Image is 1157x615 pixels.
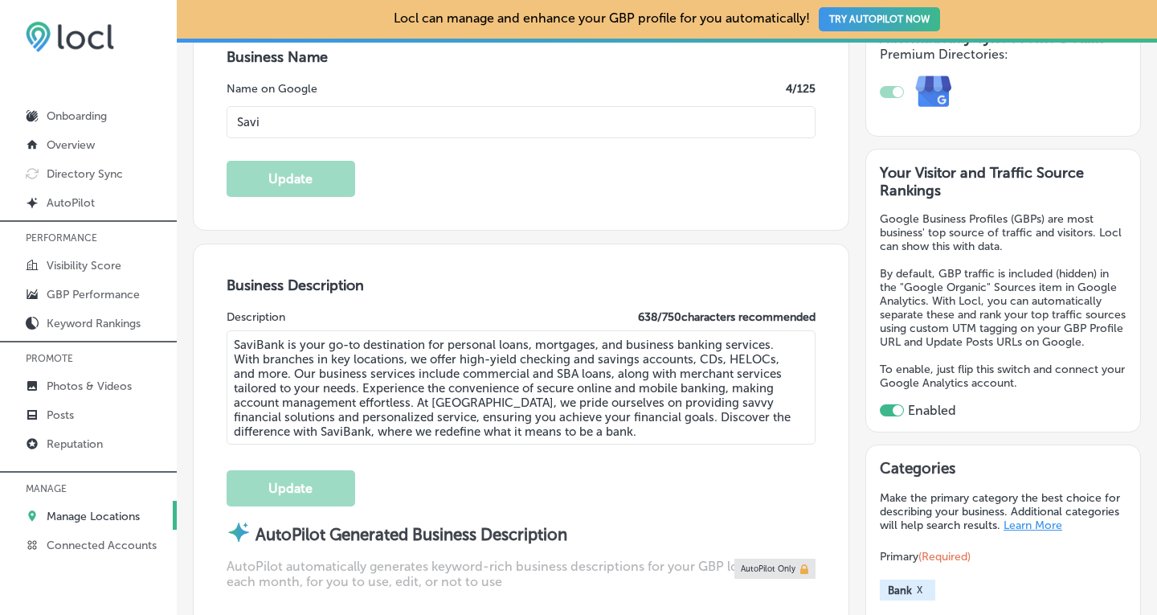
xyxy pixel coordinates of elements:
[908,403,956,418] label: Enabled
[880,212,1126,253] p: Google Business Profiles (GBPs) are most business' top source of traffic and visitors. Locl can s...
[888,584,912,597] span: Bank
[26,21,114,52] img: 6efc1275baa40be7c98c3b36c6bfde44.png
[47,109,107,123] p: Onboarding
[912,584,927,597] button: X
[47,196,95,210] p: AutoPilot
[880,459,1126,483] h3: Categories
[47,437,103,451] p: Reputation
[819,7,940,31] button: TRY AUTOPILOT NOW
[227,520,251,544] img: autopilot-icon
[880,550,971,564] span: Primary
[880,164,1126,199] h3: Your Visitor and Traffic Source Rankings
[227,277,816,294] h3: Business Description
[47,288,140,301] p: GBP Performance
[256,525,567,544] strong: AutoPilot Generated Business Description
[227,470,355,506] button: Update
[227,48,816,66] h3: Business Name
[227,161,355,197] button: Update
[880,47,1126,62] h4: Premium Directories:
[47,510,140,523] p: Manage Locations
[227,106,816,138] input: Enter Location Name
[47,539,157,552] p: Connected Accounts
[47,317,141,330] p: Keyword Rankings
[227,82,317,96] label: Name on Google
[880,267,1126,349] p: By default, GBP traffic is included (hidden) in the "Google Organic" Sources item in Google Analy...
[918,550,971,564] span: (Required)
[47,379,132,393] p: Photos & Videos
[880,363,1126,390] p: To enable, just flip this switch and connect your Google Analytics account.
[638,310,816,324] label: 638 / 750 characters recommended
[786,82,816,96] label: 4 /125
[47,259,121,273] p: Visibility Score
[227,330,816,445] textarea: SaviBank is your go-to destination for personal loans, mortgages, and business banking services. ...
[880,491,1126,532] p: Make the primary category the best choice for describing your business. Additional categories wil...
[904,62,964,122] img: e7ababfa220611ac49bdb491a11684a6.png
[47,167,123,181] p: Directory Sync
[47,408,74,422] p: Posts
[227,310,285,324] label: Description
[1004,519,1062,532] a: Learn More
[47,138,95,152] p: Overview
